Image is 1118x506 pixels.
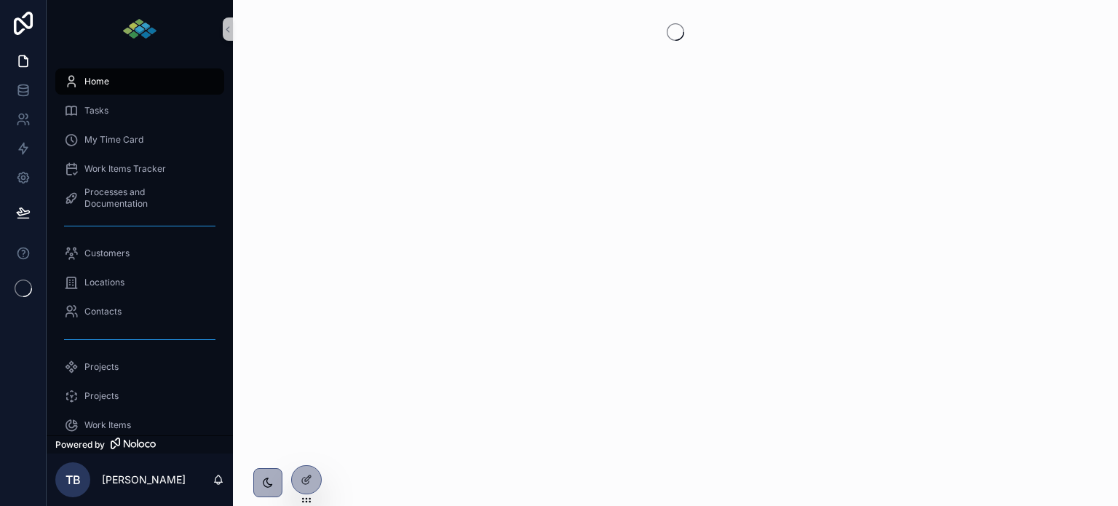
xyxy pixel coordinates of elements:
p: [PERSON_NAME] [102,473,186,487]
a: My Time Card [55,127,224,153]
a: Projects [55,383,224,409]
a: Projects [55,354,224,380]
a: Locations [55,269,224,296]
span: My Time Card [84,134,143,146]
a: Home [55,68,224,95]
img: App logo [122,17,158,41]
span: TB [66,471,81,489]
span: Work Items [84,419,131,431]
span: Projects [84,361,119,373]
span: Home [84,76,109,87]
a: Tasks [55,98,224,124]
a: Customers [55,240,224,266]
div: scrollable content [47,58,233,435]
a: Work Items Tracker [55,156,224,182]
a: Work Items [55,412,224,438]
a: Processes and Documentation [55,185,224,211]
a: Contacts [55,299,224,325]
span: Tasks [84,105,108,116]
span: Contacts [84,306,122,317]
span: Processes and Documentation [84,186,210,210]
span: Projects [84,390,119,402]
a: Powered by [47,435,233,454]
span: Work Items Tracker [84,163,166,175]
span: Locations [84,277,124,288]
span: Customers [84,248,130,259]
span: Powered by [55,439,105,451]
